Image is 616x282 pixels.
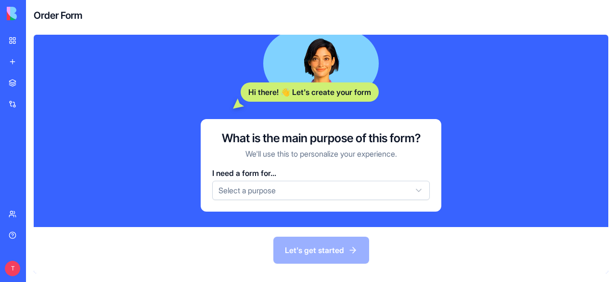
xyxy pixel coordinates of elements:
h4: Order Form [34,9,82,22]
h3: What is the main purpose of this form? [222,131,421,146]
span: T [5,261,20,276]
div: Hi there! 👋 Let's create your form [241,82,379,102]
span: I need a form for... [212,168,276,178]
img: logo [7,7,66,20]
p: We'll use this to personalize your experience. [245,148,397,160]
